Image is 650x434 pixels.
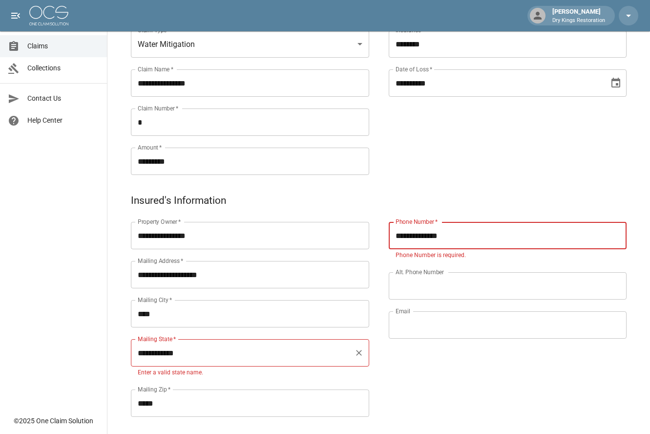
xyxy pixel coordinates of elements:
[138,385,171,393] label: Mailing Zip
[552,17,605,25] p: Dry Kings Restoration
[396,307,410,315] label: Email
[396,217,438,226] label: Phone Number
[138,257,183,265] label: Mailing Address
[27,115,99,126] span: Help Center
[138,335,176,343] label: Mailing State
[138,217,181,226] label: Property Owner
[396,251,620,260] p: Phone Number is required.
[138,65,173,73] label: Claim Name
[606,73,626,93] button: Choose date, selected date is Aug 28, 2025
[27,93,99,104] span: Contact Us
[27,41,99,51] span: Claims
[352,346,366,360] button: Clear
[14,416,93,426] div: © 2025 One Claim Solution
[29,6,68,25] img: ocs-logo-white-transparent.png
[548,7,609,24] div: [PERSON_NAME]
[138,143,162,152] label: Amount
[138,296,172,304] label: Mailing City
[396,65,432,73] label: Date of Loss
[138,368,362,378] p: Enter a valid state name.
[6,6,25,25] button: open drawer
[138,104,178,112] label: Claim Number
[131,30,369,58] div: Water Mitigation
[396,268,444,276] label: Alt. Phone Number
[27,63,99,73] span: Collections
